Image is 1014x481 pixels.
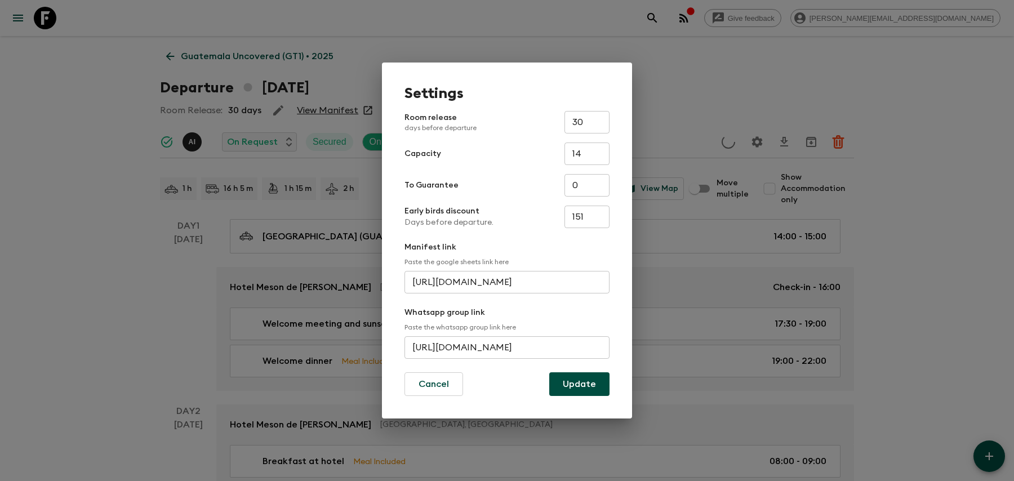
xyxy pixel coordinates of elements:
[404,242,610,253] p: Manifest link
[404,372,463,396] button: Cancel
[404,180,459,191] p: To Guarantee
[564,142,610,165] input: e.g. 14
[404,271,610,293] input: e.g. https://docs.google.com/spreadsheets/d/1P7Zz9v8J0vXy1Q/edit#gid=0
[404,307,610,318] p: Whatsapp group link
[549,372,610,396] button: Update
[404,85,610,102] h1: Settings
[404,123,477,132] p: days before departure
[564,174,610,197] input: e.g. 4
[404,112,477,132] p: Room release
[404,217,493,228] p: Days before departure.
[404,206,493,217] p: Early birds discount
[404,257,610,266] p: Paste the google sheets link here
[404,336,610,359] input: e.g. https://chat.whatsapp.com/...
[564,206,610,228] input: e.g. 180
[404,148,441,159] p: Capacity
[564,111,610,133] input: e.g. 30
[404,323,610,332] p: Paste the whatsapp group link here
